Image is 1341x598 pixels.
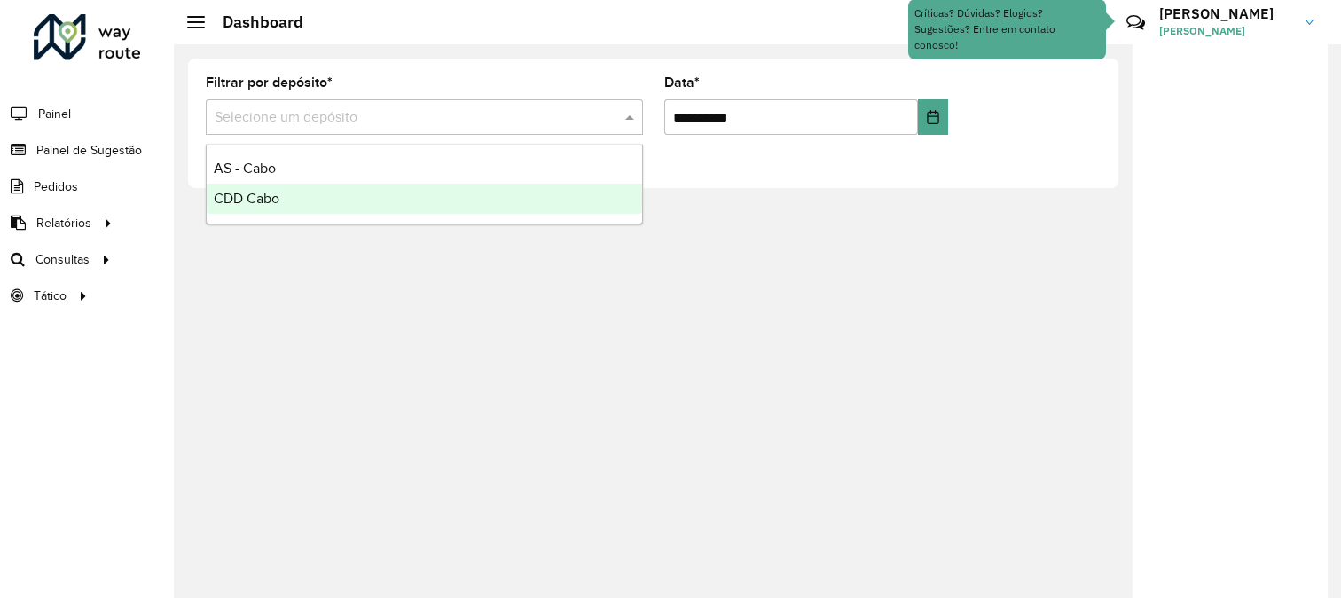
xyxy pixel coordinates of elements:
[214,161,276,176] span: AS - Cabo
[1159,5,1292,22] h3: [PERSON_NAME]
[918,99,948,135] button: Choose Date
[1159,23,1292,39] span: [PERSON_NAME]
[34,287,67,305] span: Tático
[38,105,71,123] span: Painel
[206,72,333,93] label: Filtrar por depósito
[205,12,303,32] h2: Dashboard
[214,191,279,206] span: CDD Cabo
[34,177,78,196] span: Pedidos
[206,144,643,224] ng-dropdown-panel: Options list
[36,214,91,232] span: Relatórios
[1117,4,1155,42] a: Contato Rápido
[664,72,700,93] label: Data
[35,250,90,269] span: Consultas
[36,141,142,160] span: Painel de Sugestão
